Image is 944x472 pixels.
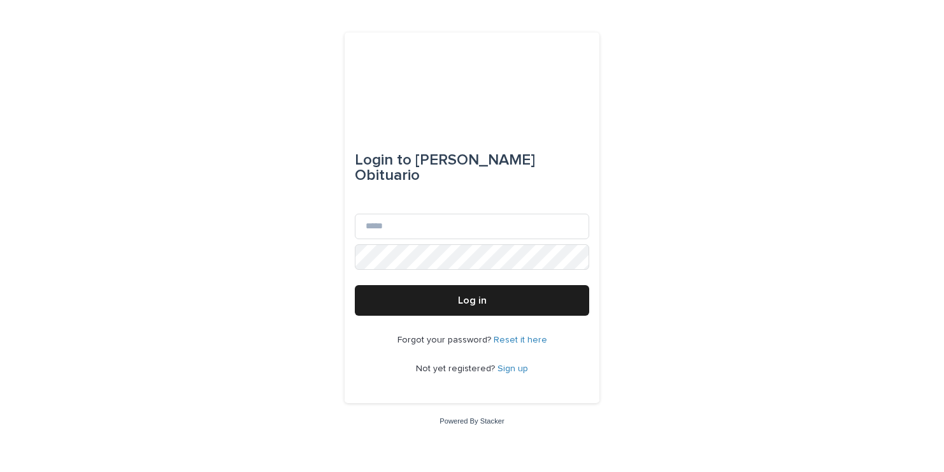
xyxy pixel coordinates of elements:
img: HUM7g2VNRLqGMmR9WVqf [396,63,548,101]
span: Not yet registered? [416,364,497,373]
a: Reset it here [494,336,547,344]
a: Sign up [497,364,528,373]
span: Login to [355,152,411,168]
span: Forgot your password? [397,336,494,344]
div: [PERSON_NAME] Obituario [355,142,589,193]
button: Log in [355,285,589,316]
span: Log in [458,295,487,306]
a: Powered By Stacker [440,417,504,425]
